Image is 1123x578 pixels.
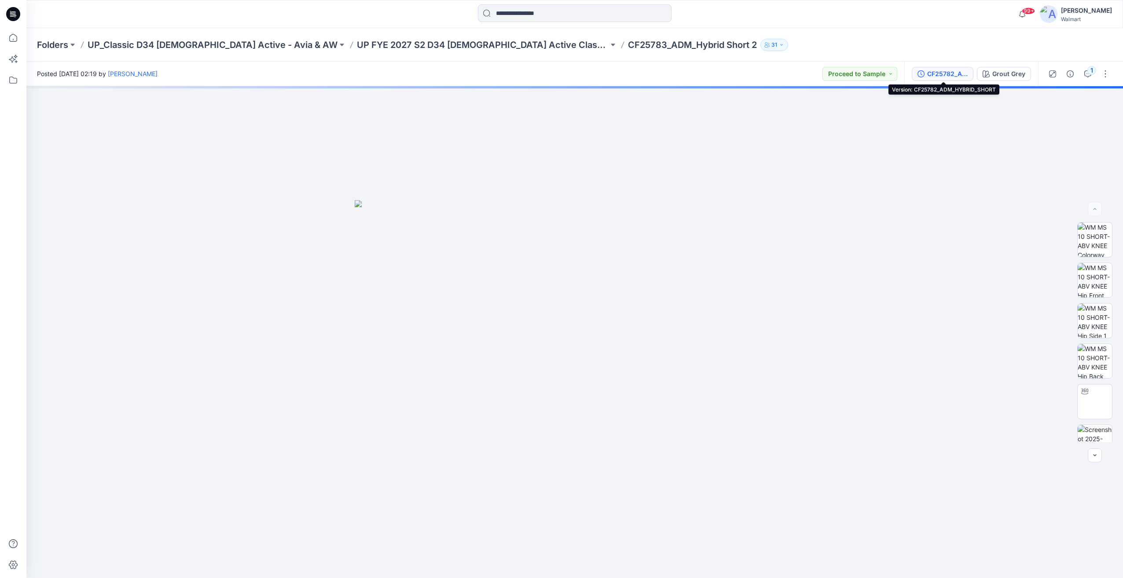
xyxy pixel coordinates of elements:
[927,69,968,79] div: CF25782_ADM_HYBRID_SHORT
[912,67,973,81] button: CF25782_ADM_HYBRID_SHORT
[1078,263,1112,297] img: WM MS 10 SHORT-ABV KNEE Hip Front wo Avatar
[1061,16,1112,22] div: Walmart
[1087,66,1096,75] div: 1
[771,40,777,50] p: 31
[977,67,1031,81] button: Grout Grey
[1078,223,1112,257] img: WM MS 10 SHORT-ABV KNEE Colorway wo Avatar
[992,69,1025,79] div: Grout Grey
[1061,5,1112,16] div: [PERSON_NAME]
[1078,425,1112,459] img: Screenshot 2025-07-28 103810
[1078,344,1112,378] img: WM MS 10 SHORT-ABV KNEE Hip Back wo Avatar
[37,39,68,51] a: Folders
[1081,67,1095,81] button: 1
[1063,67,1077,81] button: Details
[355,200,795,578] img: eyJhbGciOiJIUzI1NiIsImtpZCI6IjAiLCJzbHQiOiJzZXMiLCJ0eXAiOiJKV1QifQ.eyJkYXRhIjp7InR5cGUiOiJzdG9yYW...
[1078,304,1112,338] img: WM MS 10 SHORT-ABV KNEE Hip Side 1 wo Avatar
[760,39,788,51] button: 31
[628,39,757,51] p: CF25783_ADM_Hybrid Short 2
[37,69,158,78] span: Posted [DATE] 02:19 by
[357,39,609,51] a: UP FYE 2027 S2 D34 [DEMOGRAPHIC_DATA] Active Classic
[1040,5,1057,23] img: avatar
[1022,7,1035,15] span: 99+
[108,70,158,77] a: [PERSON_NAME]
[88,39,338,51] a: UP_Classic D34 [DEMOGRAPHIC_DATA] Active - Avia & AW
